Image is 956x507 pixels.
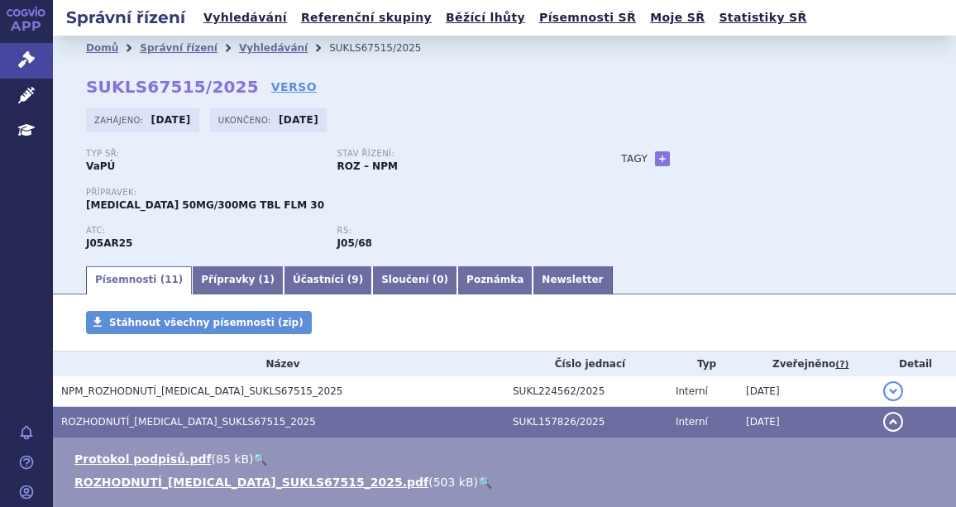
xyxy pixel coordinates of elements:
p: Přípravek: [86,188,588,198]
th: Název [53,352,504,376]
th: Typ [667,352,738,376]
p: RS: [337,226,572,236]
span: 9 [351,274,358,285]
a: Referenční skupiny [296,7,437,29]
a: VERSO [271,79,317,95]
strong: VaPÚ [86,160,115,172]
a: Domů [86,42,118,54]
p: Stav řízení: [337,149,572,159]
a: 🔍 [478,476,492,489]
button: detail [883,412,903,432]
p: Typ SŘ: [86,149,321,159]
a: + [655,151,670,166]
a: Newsletter [533,266,612,294]
td: SUKL224562/2025 [504,376,667,407]
th: Číslo jednací [504,352,667,376]
a: Správní řízení [140,42,217,54]
a: 🔍 [253,452,267,466]
strong: ROZ – NPM [337,160,398,172]
a: Poznámka [457,266,533,294]
a: Statistiky SŘ [714,7,811,29]
span: NPM_ROZHODNUTÍ_DOVATO_SUKLS67515_2025 [61,385,342,397]
span: [MEDICAL_DATA] 50MG/300MG TBL FLM 30 [86,199,324,211]
a: Stáhnout všechny písemnosti (zip) [86,311,312,334]
td: [DATE] [738,407,875,438]
li: ( ) [74,474,939,490]
strong: lamivudin a dolutegravir [337,237,372,249]
a: Vyhledávání [198,7,292,29]
span: 11 [165,274,179,285]
a: Účastníci (9) [284,266,372,294]
a: Písemnosti (11) [86,266,192,294]
td: [DATE] [738,376,875,407]
span: 1 [263,274,270,285]
p: ATC: [86,226,321,236]
th: Zveřejněno [738,352,875,376]
span: 85 kB [216,452,249,466]
h3: Tagy [621,149,648,169]
abbr: (?) [835,359,848,371]
a: Moje SŘ [645,7,710,29]
strong: SUKLS67515/2025 [86,77,259,97]
li: ( ) [74,451,939,467]
a: Sloučení (0) [372,266,457,294]
strong: [DATE] [279,114,318,126]
li: SUKLS67515/2025 [329,36,442,60]
a: ROZHODNUTÍ_[MEDICAL_DATA]_SUKLS67515_2025.pdf [74,476,428,489]
span: ROZHODNUTÍ_DOVATO_SUKLS67515_2025 [61,416,316,428]
span: 503 kB [433,476,474,489]
span: Stáhnout všechny písemnosti (zip) [109,317,304,328]
a: Písemnosti SŘ [534,7,641,29]
a: Běžící lhůty [441,7,530,29]
strong: LAMIVUDIN A DOLUTEGRAVIR [86,237,132,249]
th: Detail [875,352,956,376]
span: 0 [437,274,443,285]
h2: Správní řízení [53,6,198,29]
strong: [DATE] [151,114,191,126]
a: Protokol podpisů.pdf [74,452,212,466]
button: detail [883,381,903,401]
span: Interní [676,416,708,428]
a: Vyhledávání [239,42,308,54]
a: Přípravky (1) [192,266,284,294]
span: Ukončeno: [218,113,275,127]
span: Zahájeno: [94,113,146,127]
span: Interní [676,385,708,397]
td: SUKL157826/2025 [504,407,667,438]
